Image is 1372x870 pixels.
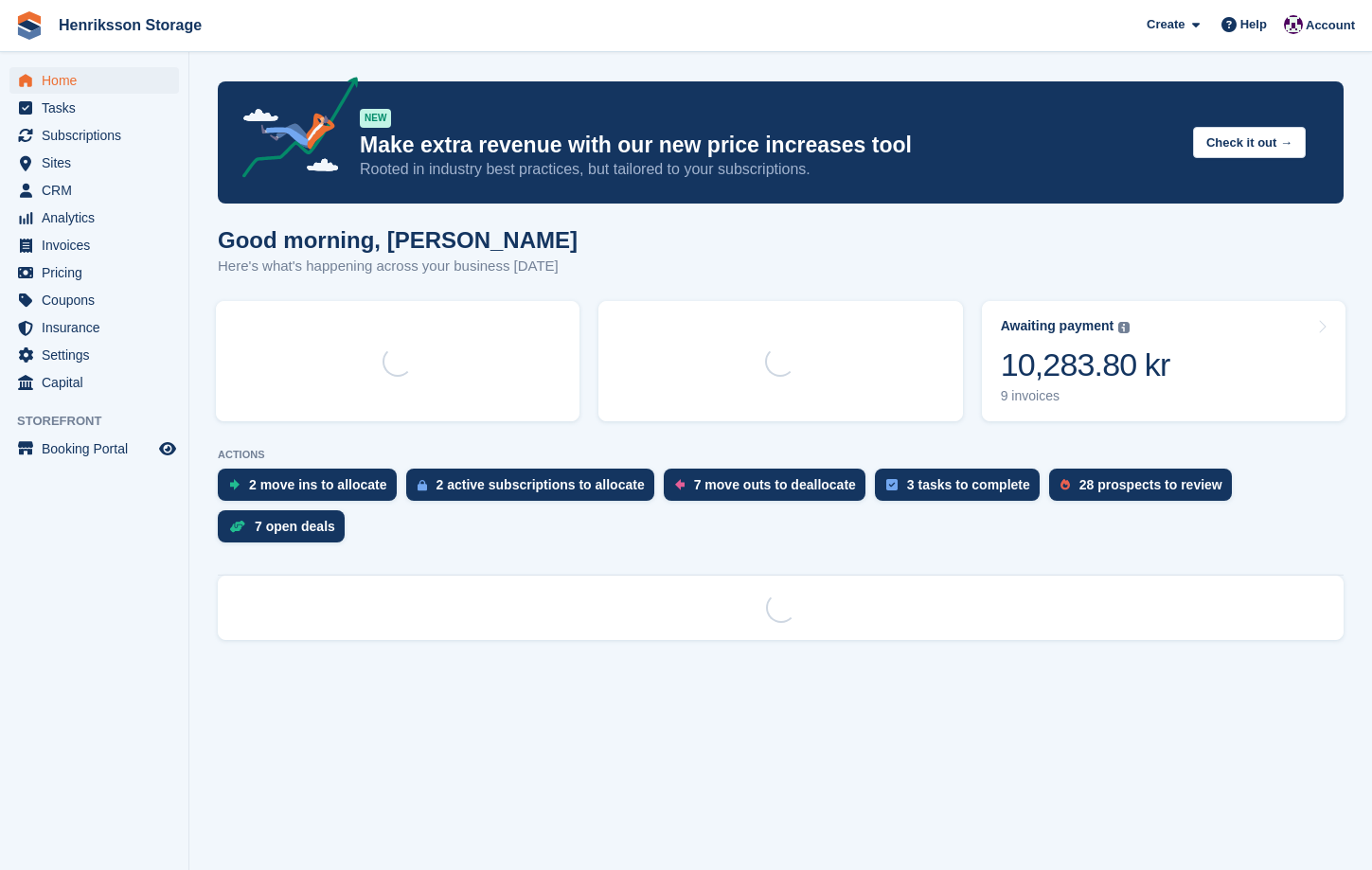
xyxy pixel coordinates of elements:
a: 28 prospects to review [1049,469,1241,510]
img: prospect-51fa495bee0391a8d652442698ab0144808aea92771e9ea1ae160a38d050c398.svg [1060,479,1070,490]
span: CRM [42,177,155,204]
img: task-75834270c22a3079a89374b754ae025e5fb1db73e45f91037f5363f120a921f8.svg [886,479,898,490]
span: Sites [42,150,155,176]
a: menu [9,122,179,149]
a: menu [9,204,179,231]
div: 28 prospects to review [1079,477,1222,492]
div: 2 move ins to allocate [249,477,387,492]
div: 7 move outs to deallocate [694,477,856,492]
img: move_outs_to_deallocate_icon-f764333ba52eb49d3ac5e1228854f67142a1ed5810a6f6cc68b1a99e826820c5.svg [675,479,685,490]
p: Here's what's happening across your business [DATE] [218,256,578,277]
button: Check it out → [1193,127,1306,158]
div: Awaiting payment [1001,318,1114,334]
a: Preview store [156,437,179,460]
a: Henriksson Storage [51,9,209,41]
span: Pricing [42,259,155,286]
img: Joel Isaksson [1284,15,1303,34]
a: menu [9,314,179,341]
a: menu [9,177,179,204]
h1: Good morning, [PERSON_NAME] [218,227,578,253]
span: Settings [42,342,155,368]
span: Subscriptions [42,122,155,149]
span: Insurance [42,314,155,341]
span: Booking Portal [42,435,155,462]
span: Storefront [17,412,188,431]
div: 7 open deals [255,519,335,534]
div: 9 invoices [1001,388,1170,404]
a: menu [9,369,179,396]
span: Account [1306,16,1355,35]
a: menu [9,342,179,368]
p: Rooted in industry best practices, but tailored to your subscriptions. [360,159,1178,180]
a: menu [9,287,179,313]
span: Tasks [42,95,155,121]
a: 7 move outs to deallocate [664,469,875,510]
div: 10,283.80 kr [1001,346,1170,384]
a: menu [9,259,179,286]
a: menu [9,67,179,94]
span: Home [42,67,155,94]
img: price-adjustments-announcement-icon-8257ccfd72463d97f412b2fc003d46551f7dbcb40ab6d574587a9cd5c0d94... [226,77,359,185]
a: Awaiting payment 10,283.80 kr 9 invoices [982,301,1345,421]
div: NEW [360,109,391,128]
img: stora-icon-8386f47178a22dfd0bd8f6a31ec36ba5ce8667c1dd55bd0f319d3a0aa187defe.svg [15,11,44,40]
span: Capital [42,369,155,396]
a: menu [9,95,179,121]
div: 3 tasks to complete [907,477,1030,492]
a: menu [9,435,179,462]
span: Invoices [42,232,155,258]
p: ACTIONS [218,449,1344,461]
img: active_subscription_to_allocate_icon-d502201f5373d7db506a760aba3b589e785aa758c864c3986d89f69b8ff3... [418,479,427,491]
a: 7 open deals [218,510,354,552]
span: Analytics [42,204,155,231]
a: 3 tasks to complete [875,469,1049,510]
div: 2 active subscriptions to allocate [437,477,645,492]
a: 2 move ins to allocate [218,469,406,510]
img: deal-1b604bf984904fb50ccaf53a9ad4b4a5d6e5aea283cecdc64d6e3604feb123c2.svg [229,520,245,533]
p: Make extra revenue with our new price increases tool [360,132,1178,159]
span: Coupons [42,287,155,313]
img: move_ins_to_allocate_icon-fdf77a2bb77ea45bf5b3d319d69a93e2d87916cf1d5bf7949dd705db3b84f3ca.svg [229,479,240,490]
span: Create [1147,15,1185,34]
a: menu [9,150,179,176]
img: icon-info-grey-7440780725fd019a000dd9b08b2336e03edf1995a4989e88bcd33f0948082b44.svg [1118,322,1130,333]
a: 2 active subscriptions to allocate [406,469,664,510]
a: menu [9,232,179,258]
span: Help [1240,15,1267,34]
